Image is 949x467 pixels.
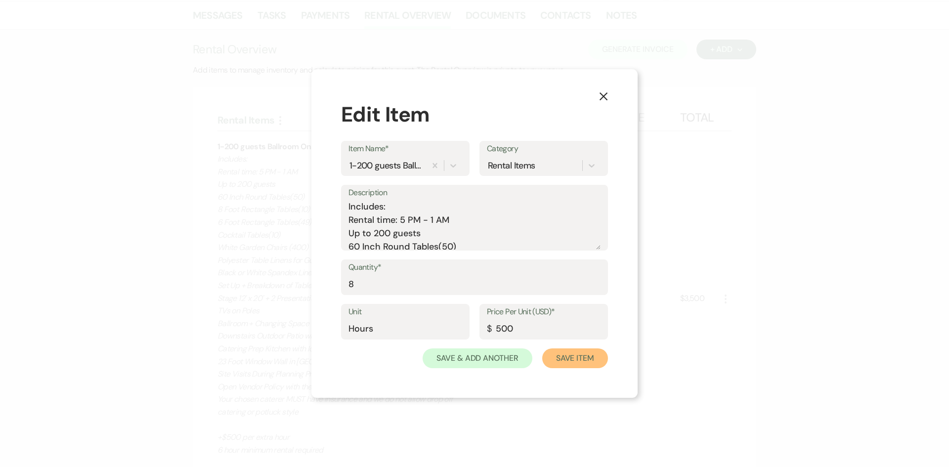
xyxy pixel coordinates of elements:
label: Unit [348,305,462,319]
div: 1-200 guests Ballroom Only Rental - 2025 [349,159,423,172]
button: Save & Add Another [423,348,532,368]
label: Category [487,142,601,156]
label: Price Per Unit (USD)* [487,305,601,319]
button: Save Item [542,348,608,368]
div: $ [487,322,491,336]
textarea: Includes: Rental time: 5 PM - 1 AM Up to 200 guests 60 Inch Round Tables(50) 8 Foot Rectangle Tab... [348,200,601,250]
label: Quantity* [348,260,601,275]
label: Item Name* [348,142,462,156]
div: Edit Item [341,99,608,130]
label: Description [348,186,601,200]
div: Rental Items [488,159,535,172]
